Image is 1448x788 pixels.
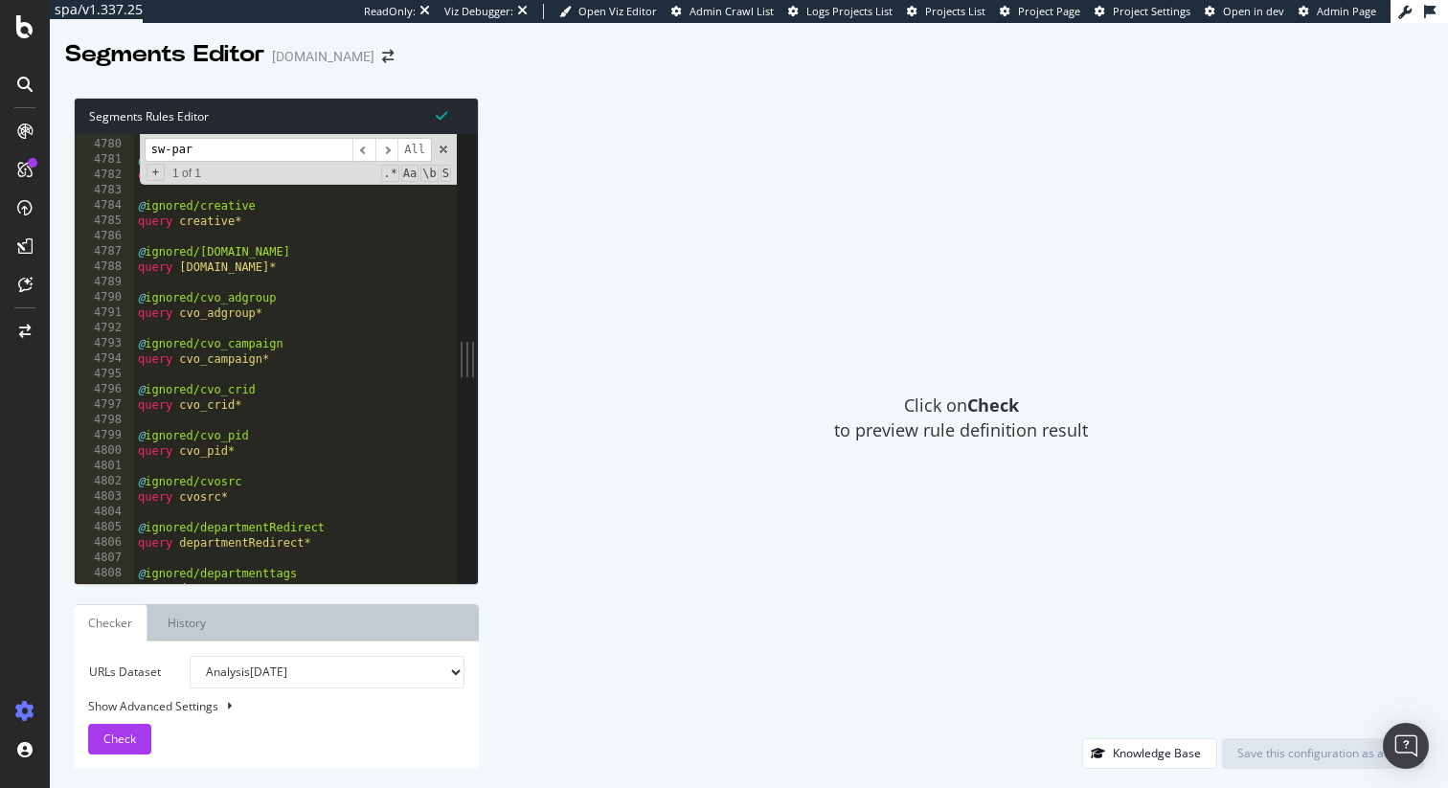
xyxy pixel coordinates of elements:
[75,382,134,397] div: 4796
[352,138,375,162] span: ​
[75,152,134,168] div: 4781
[671,4,774,19] a: Admin Crawl List
[74,656,175,688] label: URLs Dataset
[1205,4,1284,19] a: Open in dev
[1082,738,1217,769] button: Knowledge Base
[75,244,134,259] div: 4787
[75,305,134,321] div: 4791
[152,604,221,642] a: History
[444,4,513,19] div: Viz Debugger:
[1299,4,1376,19] a: Admin Page
[1082,745,1217,761] a: Knowledge Base
[75,214,134,229] div: 4785
[1000,4,1080,19] a: Project Page
[145,138,352,162] input: Search for
[75,321,134,336] div: 4792
[75,413,134,428] div: 4798
[364,4,416,19] div: ReadOnly:
[75,183,134,198] div: 4783
[1237,745,1409,761] div: Save this configuration as active
[382,50,394,63] div: arrow-right-arrow-left
[397,138,432,162] span: Alt-Enter
[75,275,134,290] div: 4789
[147,164,165,181] span: Toggle Replace mode
[420,165,438,182] span: Whole Word Search
[74,698,450,714] div: Show Advanced Settings
[75,520,134,535] div: 4805
[559,4,657,19] a: Open Viz Editor
[75,397,134,413] div: 4797
[1383,723,1429,769] div: Open Intercom Messenger
[1223,4,1284,18] span: Open in dev
[75,551,134,566] div: 4807
[1222,738,1424,769] button: Save this configuration as active
[834,394,1088,442] span: Click on to preview rule definition result
[381,165,398,182] span: RegExp Search
[441,165,451,182] span: Search In Selection
[74,604,147,642] a: Checker
[75,99,478,134] div: Segments Rules Editor
[272,47,374,66] div: [DOMAIN_NAME]
[75,198,134,214] div: 4784
[75,168,134,183] div: 4782
[578,4,657,18] span: Open Viz Editor
[75,137,134,152] div: 4780
[788,4,893,19] a: Logs Projects List
[75,443,134,459] div: 4800
[967,394,1019,417] strong: Check
[1018,4,1080,18] span: Project Page
[103,731,136,747] span: Check
[165,166,209,181] span: 1 of 1
[1317,4,1376,18] span: Admin Page
[690,4,774,18] span: Admin Crawl List
[907,4,985,19] a: Projects List
[65,38,264,71] div: Segments Editor
[75,505,134,520] div: 4804
[75,474,134,489] div: 4802
[75,535,134,551] div: 4806
[375,138,398,162] span: ​
[1095,4,1190,19] a: Project Settings
[88,724,151,754] button: Check
[436,106,447,124] span: Syntax is valid
[75,336,134,351] div: 4793
[75,229,134,244] div: 4786
[75,428,134,443] div: 4799
[75,290,134,305] div: 4790
[75,459,134,474] div: 4801
[75,259,134,275] div: 4788
[1113,745,1201,761] div: Knowledge Base
[806,4,893,18] span: Logs Projects List
[75,489,134,505] div: 4803
[925,4,985,18] span: Projects List
[75,566,134,581] div: 4808
[75,351,134,367] div: 4794
[75,367,134,382] div: 4795
[1113,4,1190,18] span: Project Settings
[75,581,134,597] div: 4809
[401,165,419,182] span: CaseSensitive Search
